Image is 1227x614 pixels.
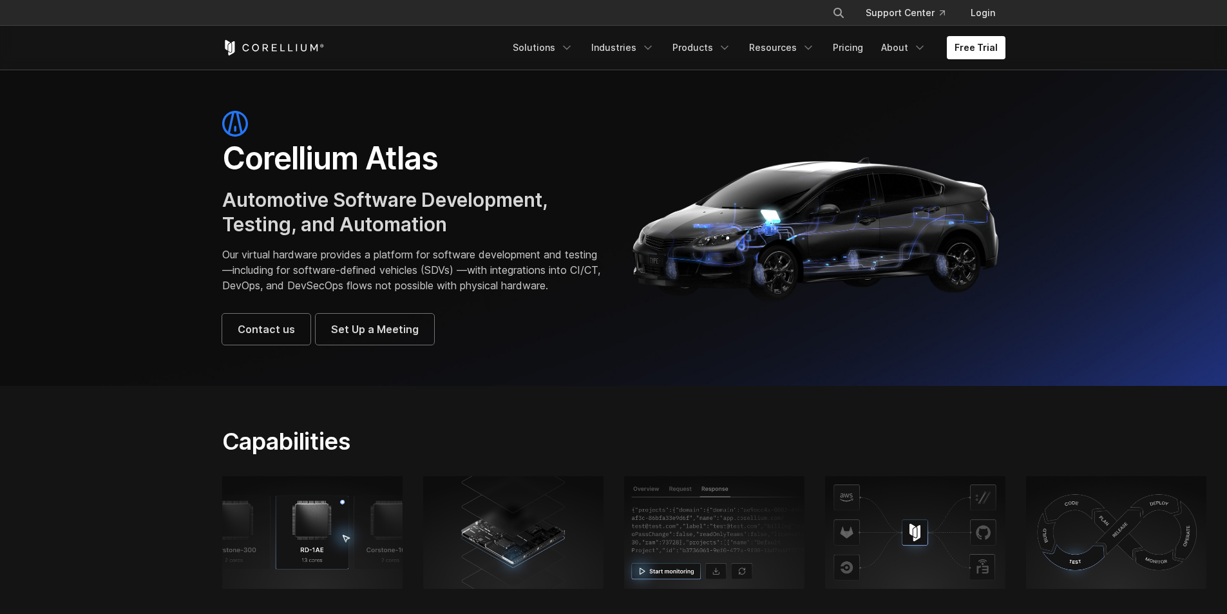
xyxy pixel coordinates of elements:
a: Set Up a Meeting [316,314,434,345]
a: About [873,36,934,59]
a: Pricing [825,36,871,59]
span: Automotive Software Development, Testing, and Automation [222,188,547,236]
a: Products [665,36,739,59]
a: Corellium Home [222,40,325,55]
div: Navigation Menu [505,36,1005,59]
a: Login [960,1,1005,24]
img: Corellium platform integrating with AWS, GitHub, and CI tools for secure mobile app testing and D... [825,476,1005,588]
a: Solutions [505,36,581,59]
img: Continuous testing using physical devices in CI/CD workflows [1026,476,1206,588]
h2: Capabilities [222,427,736,456]
a: Resources [741,36,823,59]
a: Industries [584,36,662,59]
a: Contact us [222,314,310,345]
button: Search [827,1,850,24]
img: Response tab, start monitoring; Tooling Integrations [624,476,804,588]
img: atlas-icon [222,111,248,137]
h1: Corellium Atlas [222,139,601,178]
img: RD-1AE; 13 cores [222,476,403,588]
span: Contact us [238,321,295,337]
span: Set Up a Meeting [331,321,419,337]
a: Free Trial [947,36,1005,59]
div: Navigation Menu [817,1,1005,24]
img: Corellium_Hero_Atlas_Header [627,147,1005,308]
p: Our virtual hardware provides a platform for software development and testing—including for softw... [222,247,601,293]
img: server-class Arm hardware; SDV development [423,476,604,588]
a: Support Center [855,1,955,24]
